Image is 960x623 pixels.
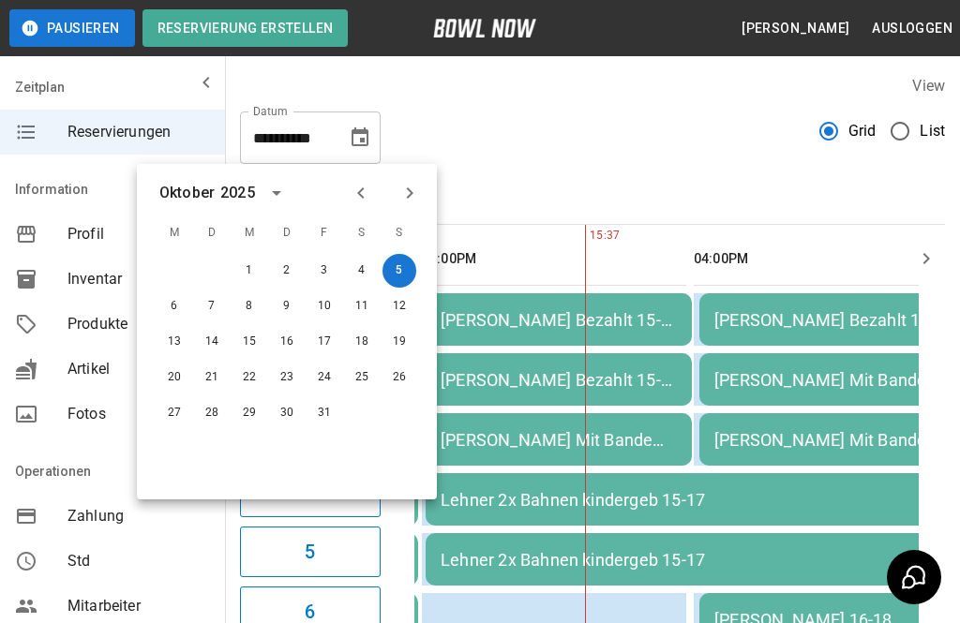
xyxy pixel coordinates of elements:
button: 11. Okt. 2025 [345,289,379,323]
button: 14. Okt. 2025 [195,325,229,359]
button: 18. Okt. 2025 [345,325,379,359]
span: Reservierungen [67,121,210,143]
button: 25. Okt. 2025 [345,361,379,394]
button: 16. Okt. 2025 [270,325,304,359]
button: 23. Okt. 2025 [270,361,304,394]
button: 15. Okt. 2025 [232,325,266,359]
img: logo [433,19,536,37]
button: 24. Okt. 2025 [307,361,341,394]
button: calendar view is open, switch to year view [261,177,292,209]
button: Pausieren [9,9,135,47]
button: 4. Okt. 2025 [345,254,379,288]
button: Next month [394,177,426,209]
button: Ausloggen [864,11,960,46]
div: Lehner 2x Bahnen kindergeb 15-17 [441,490,951,510]
div: [PERSON_NAME] Mit Bande bezahlt 16-17 [714,370,951,390]
span: M [232,215,266,252]
div: [PERSON_NAME] Mit Bande bezahlt 16-17 [714,430,951,450]
span: Zahlung [67,505,210,527]
button: 5. Okt. 2025 [382,254,416,288]
button: 30. Okt. 2025 [270,396,304,430]
span: M [157,215,191,252]
div: Oktober [159,182,215,204]
span: List [920,120,945,142]
div: inventory tabs [240,179,945,224]
button: [PERSON_NAME] [734,11,857,46]
div: Lehner 2x Bahnen kindergeb 15-17 [441,550,951,570]
button: 17. Okt. 2025 [307,325,341,359]
button: 9. Okt. 2025 [270,289,304,323]
button: 7. Okt. 2025 [195,289,229,323]
div: [PERSON_NAME] Bezahlt 15-16 [441,310,677,330]
span: Produkte [67,313,210,335]
button: 13. Okt. 2025 [157,325,191,359]
button: 8. Okt. 2025 [232,289,266,323]
span: Profil [67,223,210,245]
span: D [270,215,304,252]
th: 04:00PM [694,232,958,286]
button: Choose date, selected date is 5. Okt. 2025 [341,119,379,156]
button: 29. Okt. 2025 [232,396,266,430]
span: Inventar [67,268,210,290]
span: Artikel [67,358,210,380]
span: 15:37 [585,227,590,245]
button: 27. Okt. 2025 [157,396,191,430]
label: View [912,77,945,95]
div: [PERSON_NAME] Bezahlt 15-16 mit Bande [441,370,677,390]
div: [PERSON_NAME] Mit Bande bezahlt 15-16 [441,430,677,450]
span: D [195,215,229,252]
button: Reservierung erstellen [142,9,349,47]
button: 19. Okt. 2025 [382,325,416,359]
button: 12. Okt. 2025 [382,289,416,323]
button: 6. Okt. 2025 [157,289,191,323]
span: Mitarbeiter [67,595,210,617]
button: 1. Okt. 2025 [232,254,266,288]
button: 28. Okt. 2025 [195,396,229,430]
button: 22. Okt. 2025 [232,361,266,394]
span: Grid [848,120,877,142]
div: 2025 [220,182,255,204]
button: 5 [240,527,381,577]
button: 20. Okt. 2025 [157,361,191,394]
span: Std [67,550,210,572]
button: 3. Okt. 2025 [307,254,341,288]
th: 03:00PM [422,232,686,286]
button: 10. Okt. 2025 [307,289,341,323]
span: S [345,215,379,252]
button: Previous month [345,177,377,209]
span: S [382,215,416,252]
button: 31. Okt. 2025 [307,396,341,430]
button: 26. Okt. 2025 [382,361,416,394]
button: 2. Okt. 2025 [270,254,304,288]
span: F [307,215,341,252]
button: 21. Okt. 2025 [195,361,229,394]
h6: 5 [305,537,315,567]
span: Fotos [67,403,210,425]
